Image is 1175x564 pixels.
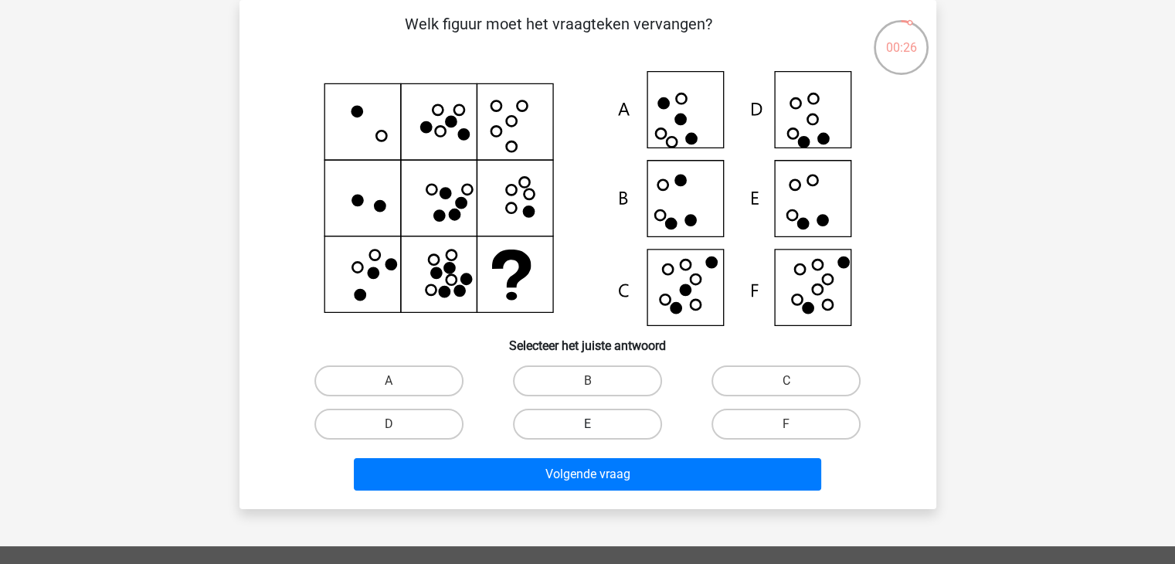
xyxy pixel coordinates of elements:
label: E [513,409,662,440]
label: B [513,365,662,396]
label: D [314,409,464,440]
h6: Selecteer het juiste antwoord [264,326,912,353]
div: 00:26 [872,19,930,57]
p: Welk figuur moet het vraagteken vervangen? [264,12,854,59]
label: C [711,365,861,396]
button: Volgende vraag [354,458,821,491]
label: F [711,409,861,440]
label: A [314,365,464,396]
